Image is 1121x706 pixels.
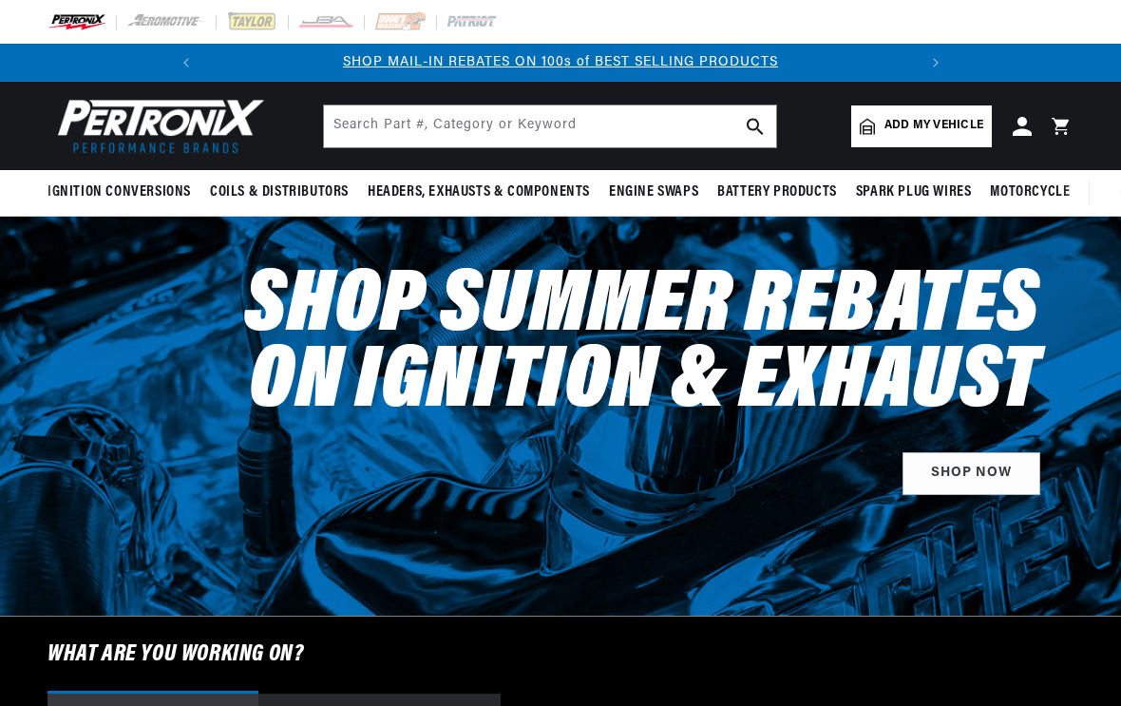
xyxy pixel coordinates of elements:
[717,182,837,202] span: Battery Products
[244,270,1040,422] h2: Shop Summer Rebates on Ignition & Exhaust
[599,170,708,215] summary: Engine Swaps
[851,105,992,147] a: Add my vehicle
[856,182,972,202] span: Spark Plug Wires
[917,44,955,82] button: Translation missing: en.sections.announcements.next_announcement
[884,117,983,135] span: Add my vehicle
[902,452,1040,495] a: SHOP NOW
[200,170,358,215] summary: Coils & Distributors
[990,182,1070,202] span: Motorcycle
[167,44,205,82] button: Translation missing: en.sections.announcements.previous_announcement
[205,52,917,73] div: Announcement
[368,182,590,202] span: Headers, Exhausts & Components
[846,170,981,215] summary: Spark Plug Wires
[205,52,917,73] div: 1 of 2
[47,170,200,215] summary: Ignition Conversions
[734,105,776,147] button: search button
[210,182,349,202] span: Coils & Distributors
[708,170,846,215] summary: Battery Products
[47,182,191,202] span: Ignition Conversions
[609,182,698,202] span: Engine Swaps
[47,93,266,159] img: Pertronix
[324,105,776,147] input: Search Part #, Category or Keyword
[358,170,599,215] summary: Headers, Exhausts & Components
[980,170,1079,215] summary: Motorcycle
[343,55,778,69] a: SHOP MAIL-IN REBATES ON 100s of BEST SELLING PRODUCTS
